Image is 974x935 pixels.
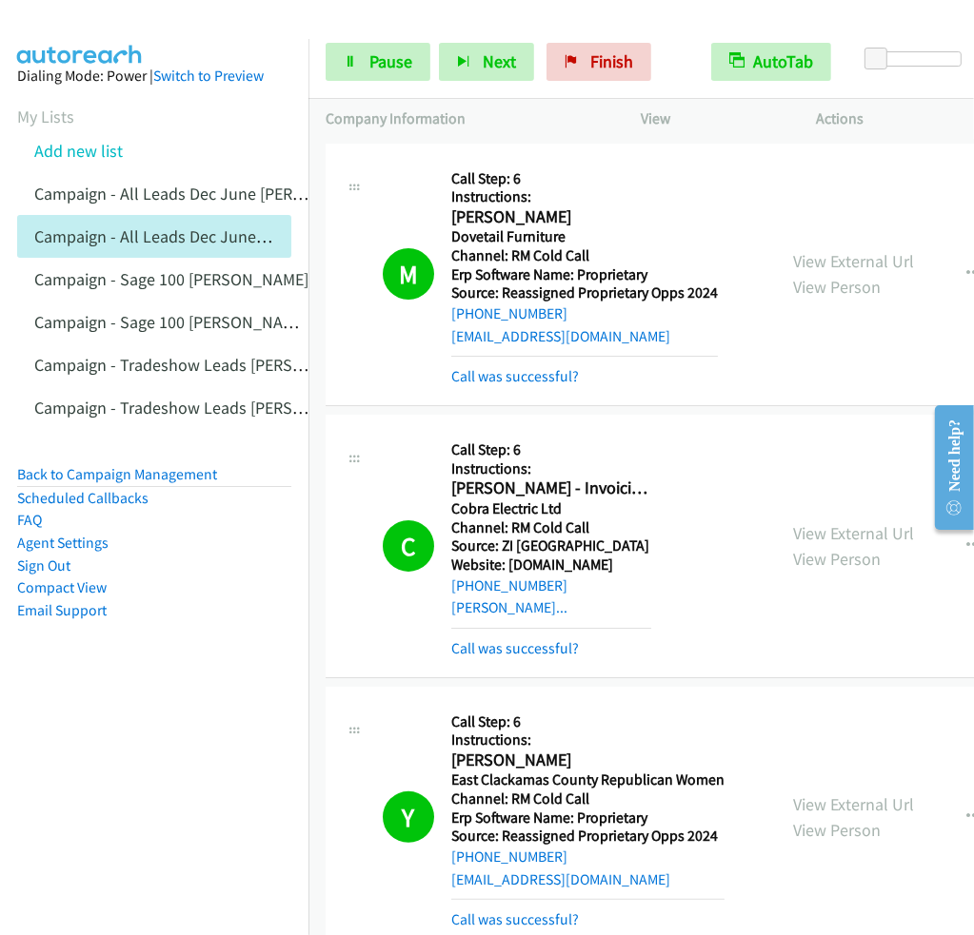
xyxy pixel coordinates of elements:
span: Finish [590,50,633,72]
a: Agent Settings [17,534,109,552]
a: Campaign - All Leads Dec June [PERSON_NAME] Cloned [34,225,435,247]
a: Scheduled Callbacks [17,489,149,507]
h5: East Clackamas County Republican Women [451,770,725,789]
p: Company Information [326,107,607,130]
h5: Dovetail Furniture [451,227,718,246]
h1: Y [383,791,434,843]
a: View External Url [793,250,914,272]
div: Dialing Mode: Power | [17,65,291,88]
h1: M [383,248,434,300]
a: Sign Out [17,556,70,575]
h5: Source: Reassigned Proprietary Opps 2024 [451,283,718,302]
h5: Call Step: 6 [451,712,725,731]
h5: Erp Software Name: Proprietary [451,808,725,828]
button: Next [439,43,534,81]
a: Call was successful? [451,910,579,928]
h5: Instructions: [451,730,725,750]
a: Campaign - Sage 100 [PERSON_NAME] Cloned [34,311,364,333]
h5: Source: Reassigned Proprietary Opps 2024 [451,827,725,846]
a: Email Support [17,601,107,619]
a: My Lists [17,106,74,127]
h5: Source: ZI [GEOGRAPHIC_DATA] [451,536,651,555]
a: Campaign - Tradeshow Leads [PERSON_NAME] Cloned [34,397,426,419]
a: [PHONE_NUMBER] [451,847,567,866]
span: Pause [369,50,412,72]
a: [EMAIL_ADDRESS][DOMAIN_NAME] [451,870,670,888]
p: View [642,107,783,130]
h5: Instructions: [451,187,718,206]
h5: Cobra Electric Ltd [451,499,651,518]
a: Campaign - All Leads Dec June [PERSON_NAME] [34,183,380,205]
a: View Person [793,819,881,841]
a: Finish [547,43,651,81]
a: FAQ [17,511,42,529]
h5: Instructions: [451,459,651,478]
a: View External Url [793,522,914,544]
h5: Channel: RM Cold Call [451,518,651,537]
a: [PHONE_NUMBER] [451,304,567,322]
h5: Website: [DOMAIN_NAME] [451,555,651,575]
a: View Person [793,276,881,298]
a: View Person [793,548,881,570]
h2: [PERSON_NAME] [451,206,651,228]
span: Next [483,50,516,72]
a: Switch to Preview [153,67,264,85]
p: Actions [816,107,957,130]
a: Pause [326,43,430,81]
h5: Channel: RM Cold Call [451,246,718,265]
h5: Erp Software Name: Proprietary [451,265,718,284]
h2: [PERSON_NAME] [451,750,651,771]
h5: Channel: RM Cold Call [451,789,725,808]
a: Call was successful? [451,639,579,657]
a: Back to Campaign Management [17,465,217,483]
h5: Call Step: 6 [451,169,718,188]
h2: [PERSON_NAME] - Invoicing & Billing Clerk [451,477,651,499]
a: [EMAIL_ADDRESS][DOMAIN_NAME] [451,327,670,345]
button: AutoTab [711,43,831,81]
h5: Call Step: 6 [451,440,651,459]
div: Delay between calls (in seconds) [874,51,962,67]
a: [PHONE_NUMBER] [451,576,567,594]
a: View External Url [793,793,914,815]
a: [PERSON_NAME]... [451,598,567,616]
a: Add new list [34,140,123,162]
a: Campaign - Sage 100 [PERSON_NAME] [34,268,308,290]
a: Call was successful? [451,367,579,385]
a: Campaign - Tradeshow Leads [PERSON_NAME] [34,354,370,376]
a: Compact View [17,578,107,596]
h1: C [383,520,434,572]
iframe: Resource Center [920,392,974,543]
